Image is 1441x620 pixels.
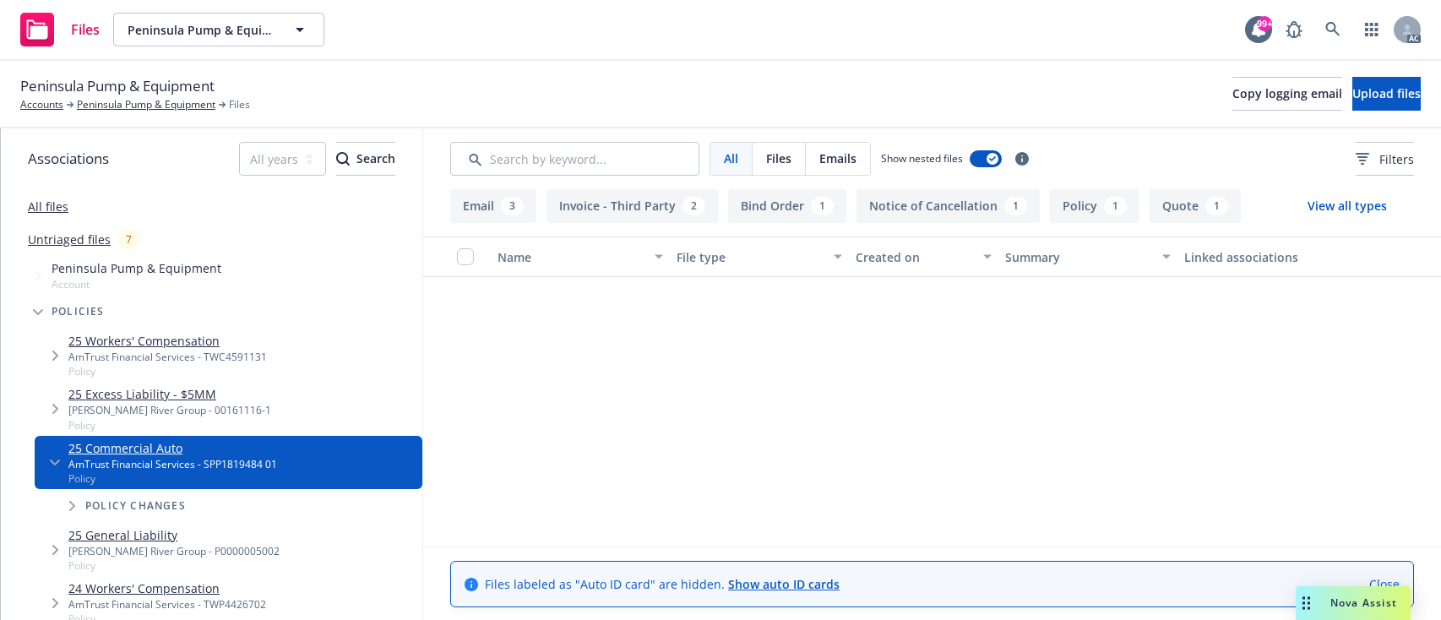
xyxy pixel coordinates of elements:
[1004,197,1027,215] div: 1
[501,197,524,215] div: 3
[1330,596,1397,610] span: Nova Assist
[1277,13,1311,46] a: Report a Bug
[68,558,280,573] span: Policy
[68,526,280,544] a: 25 General Liability
[68,544,280,558] div: [PERSON_NAME] River Group - P0000005002
[728,576,840,592] a: Show auto ID cards
[881,151,963,166] span: Show nested files
[20,97,63,112] a: Accounts
[14,6,106,53] a: Files
[68,597,266,612] div: AmTrust Financial Services - TWP4426702
[229,97,250,112] span: Files
[819,150,856,167] span: Emails
[1232,85,1342,101] span: Copy logging email
[677,248,824,266] div: File type
[1050,189,1139,223] button: Policy
[68,457,277,471] div: AmTrust Financial Services - SPP1819484 01
[52,277,221,291] span: Account
[68,364,267,378] span: Policy
[1281,189,1414,223] button: View all types
[998,237,1177,277] button: Summary
[1352,85,1421,101] span: Upload files
[28,231,111,248] a: Untriaged files
[1205,197,1228,215] div: 1
[68,403,271,417] div: [PERSON_NAME] River Group - 00161116-1
[1296,586,1411,620] button: Nova Assist
[724,150,738,167] span: All
[28,199,68,215] a: All files
[1232,77,1342,111] button: Copy logging email
[52,259,221,277] span: Peninsula Pump & Equipment
[117,230,140,249] div: 7
[1356,142,1414,176] button: Filters
[113,13,324,46] button: Peninsula Pump & Equipment
[728,189,846,223] button: Bind Order
[336,143,395,175] div: Search
[77,97,215,112] a: Peninsula Pump & Equipment
[1177,237,1357,277] button: Linked associations
[1352,77,1421,111] button: Upload files
[1356,150,1414,168] span: Filters
[1104,197,1127,215] div: 1
[485,575,840,593] span: Files labeled as "Auto ID card" are hidden.
[491,237,670,277] button: Name
[856,248,973,266] div: Created on
[68,332,267,350] a: 25 Workers' Compensation
[71,23,100,36] span: Files
[856,189,1040,223] button: Notice of Cancellation
[68,350,267,364] div: AmTrust Financial Services - TWC4591131
[682,197,705,215] div: 2
[1005,248,1152,266] div: Summary
[450,189,536,223] button: Email
[1150,189,1241,223] button: Quote
[849,237,998,277] button: Created on
[457,248,474,265] input: Select all
[68,385,271,403] a: 25 Excess Liability - $5MM
[1355,13,1389,46] a: Switch app
[1379,150,1414,168] span: Filters
[336,152,350,166] svg: Search
[68,418,271,432] span: Policy
[68,439,277,457] a: 25 Commercial Auto
[85,501,186,511] span: Policy changes
[766,150,791,167] span: Files
[670,237,849,277] button: File type
[498,248,644,266] div: Name
[52,307,105,317] span: Policies
[336,142,395,176] button: SearchSearch
[1257,14,1272,29] div: 99+
[1296,586,1317,620] div: Drag to move
[1369,575,1400,593] a: Close
[68,579,266,597] a: 24 Workers' Compensation
[1316,13,1350,46] a: Search
[1184,248,1350,266] div: Linked associations
[546,189,718,223] button: Invoice - Third Party
[28,148,109,170] span: Associations
[811,197,834,215] div: 1
[68,471,277,486] span: Policy
[20,75,215,97] span: Peninsula Pump & Equipment
[450,142,699,176] input: Search by keyword...
[128,21,274,39] span: Peninsula Pump & Equipment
